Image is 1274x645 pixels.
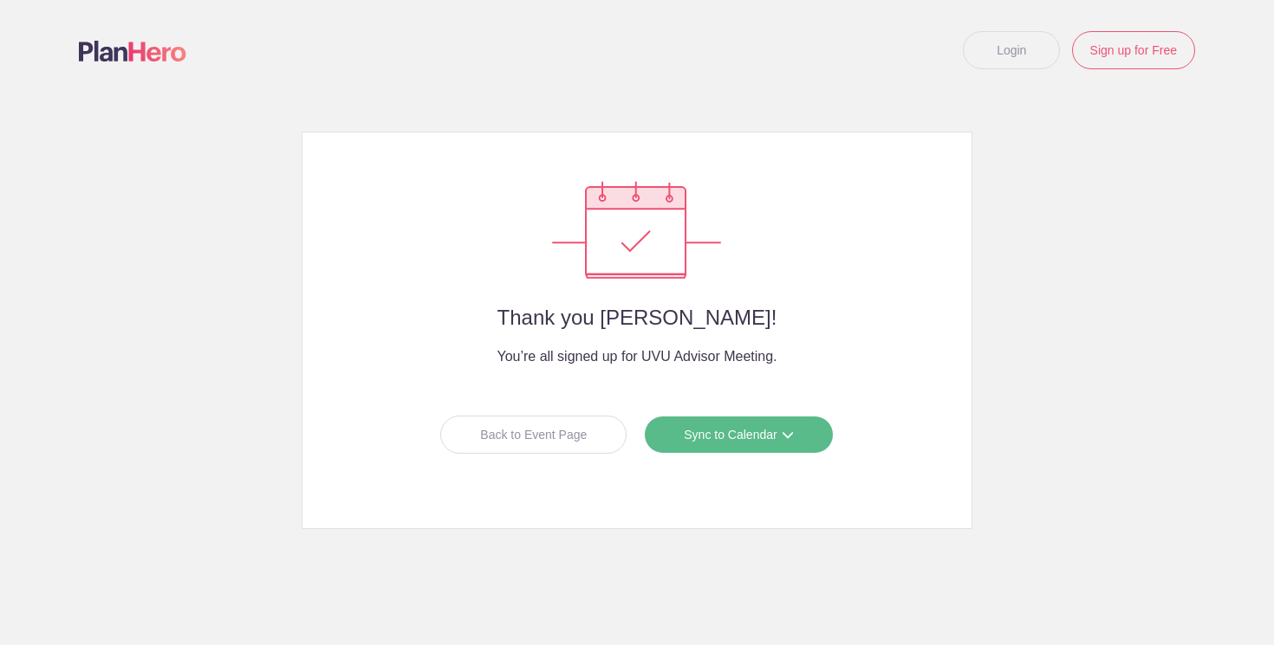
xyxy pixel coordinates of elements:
a: Sign up for Free [1072,31,1195,69]
a: Login [963,31,1060,69]
img: Success confirmation [552,181,721,279]
h4: You’re all signed up for UVU Advisor Meeting. [337,346,936,367]
img: Logo main planhero [79,41,186,61]
h2: Thank you [PERSON_NAME]! [337,306,936,329]
a: Sync to Calendar [644,416,833,454]
a: Back to Event Page [440,416,627,454]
